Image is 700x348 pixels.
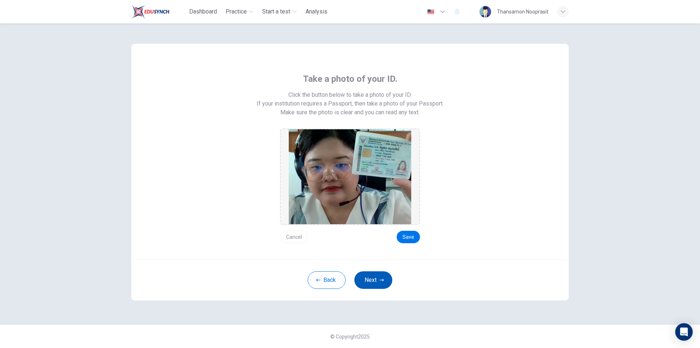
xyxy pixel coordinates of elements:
img: preview screemshot [289,129,411,224]
div: Open Intercom Messenger [675,323,693,341]
button: Dashboard [186,5,220,18]
div: Thansamon Nooprasit [497,7,548,16]
button: Next [354,271,392,289]
span: Dashboard [189,7,217,16]
span: © Copyright 2025 [330,334,370,340]
img: Train Test logo [131,4,170,19]
button: Save [397,231,420,243]
a: Train Test logo [131,4,186,19]
button: Cancel [280,231,308,243]
span: Analysis [306,7,327,16]
span: Practice [226,7,247,16]
button: Back [308,271,346,289]
span: Make sure the photo is clear and you can read any text. [280,108,420,117]
img: Profile picture [479,6,491,18]
button: Analysis [303,5,330,18]
span: Click the button below to take a photo of your ID. If your institution requires a Passport, then ... [257,91,444,108]
button: Start a test [259,5,300,18]
img: en [426,9,435,15]
span: Start a test [262,7,290,16]
button: Practice [223,5,256,18]
span: Take a photo of your ID. [303,73,397,85]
